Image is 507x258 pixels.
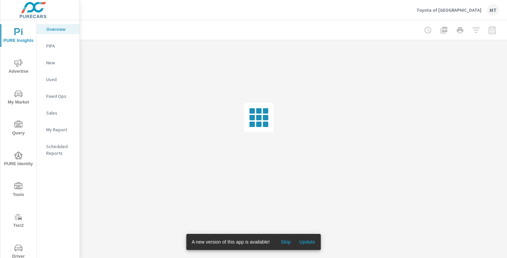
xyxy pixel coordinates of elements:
span: Number of vehicles sold by the dealership over the selected date range. [Source: This data is sou... [299,50,307,58]
span: Learn More [76,129,110,135]
div: Sales [37,108,79,118]
span: Tier2 [2,213,35,230]
p: Overview [46,26,74,33]
div: PIPA [37,41,79,51]
a: See more details in report [157,158,168,169]
span: Total cost of media for all PureCars channels for the selected dealership group over the selected... [299,159,307,168]
div: My Report [37,125,79,135]
p: [DATE] [360,133,384,139]
button: Print Report [453,23,467,37]
p: [DATE] [473,133,496,139]
a: See more details in report [323,48,334,59]
span: Query [2,121,35,137]
button: Make Fullscreen [464,159,475,170]
p: Last 30 days [187,60,214,68]
div: Fixed Ops [37,91,79,101]
p: [DATE] [307,133,331,139]
h5: Closed ROs [352,53,386,60]
span: Tools [2,182,35,199]
div: Overview [37,24,79,34]
p: Fixed Ops [46,93,74,100]
span: Save this to your personalized report [309,48,320,59]
text: 1 [352,107,355,111]
span: Save this to your personalized report [488,159,499,170]
p: My Report [46,126,74,133]
div: MT [487,4,499,16]
span: A new version of this app is available! [192,239,270,245]
p: Used [46,76,74,83]
p: Last 30 days [187,170,214,178]
span: PURE Identity [2,151,35,168]
text: 0.5 [352,116,358,120]
text: 9 [187,116,189,121]
p: Toyota of [GEOGRAPHIC_DATA] [416,7,482,13]
button: Make Fullscreen [285,158,296,169]
p: Sales [46,110,74,116]
span: Average cost of advertising per each vehicle sold at the dealer over the selected date range. The... [477,160,486,169]
p: Last 30 days [352,60,380,68]
button: Make Fullscreen [451,48,461,59]
p: Last 30 days [352,171,380,179]
a: See more details in report [323,158,334,169]
a: See more details in report [488,48,499,59]
span: Skip [278,239,294,245]
span: Save this to your personalized report [144,158,155,169]
p: New [46,59,74,66]
span: Save this to your personalized report [309,158,320,169]
button: Learn More [69,124,117,141]
text: 0 [352,125,355,130]
text: 18 [187,107,191,111]
div: New [37,58,79,68]
button: Apply Filters [469,23,483,37]
button: "Export Report to PDF" [437,23,451,37]
p: [DATE] [193,133,217,139]
div: Used [37,74,79,84]
p: PIPA [46,43,74,49]
button: Make Fullscreen [285,48,296,59]
p: [DATE] [142,243,165,249]
div: Scheduled Reports [37,141,79,158]
button: Make Fullscreen [120,158,130,169]
span: PURE Insights [2,28,35,45]
h5: PureCars Ad Spend Per Unit Sold [352,164,451,171]
span: Update [299,239,315,245]
span: Number of Repair Orders Closed by the selected dealership group over the selected time range. [So... [464,50,472,58]
span: Total sales revenue over the selected date range. [Source: This data is sourced from the dealer’s... [133,159,141,168]
h5: PureCars Ad Spend [187,163,244,170]
h5: Sales [187,53,203,60]
p: Scheduled Reports [46,143,74,156]
span: My Market [2,90,35,106]
span: Advertise [2,59,35,75]
button: Update [296,237,318,247]
span: Save this to your personalized report [475,48,486,59]
text: 0 [187,125,189,130]
button: Skip [275,237,296,247]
